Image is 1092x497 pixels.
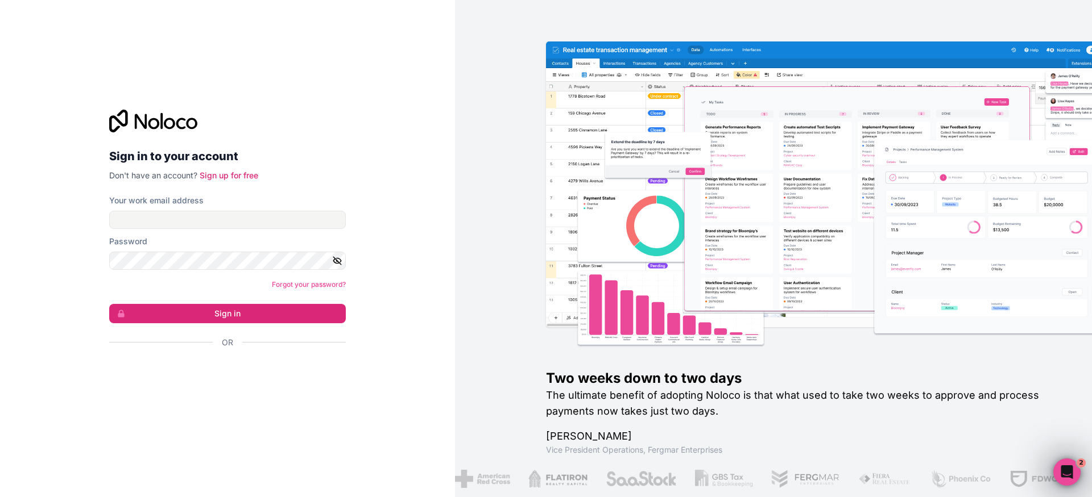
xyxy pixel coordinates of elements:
label: Password [109,236,147,247]
img: /assets/fergmar-CudnrXN5.png [771,470,840,488]
img: /assets/fdworks-Bi04fVtw.png [1009,470,1076,488]
span: Or [222,337,233,348]
img: /assets/flatiron-C8eUkumj.png [528,470,588,488]
iframe: Intercom live chat [1053,458,1081,486]
span: 2 [1077,458,1086,467]
img: /assets/gbstax-C-GtDUiK.png [695,470,753,488]
input: Password [109,252,346,270]
button: Sign in [109,304,346,323]
h1: Two weeks down to two days [546,369,1056,387]
img: /assets/american-red-cross-BAupjrZR.png [455,470,510,488]
iframe: Sign in with Google Button [104,361,342,386]
img: /assets/fiera-fwj2N5v4.png [858,470,912,488]
h1: Vice President Operations , Fergmar Enterprises [546,444,1056,456]
a: Sign up for free [200,170,258,180]
a: Forgot your password? [272,280,346,289]
span: Don't have an account? [109,170,197,180]
img: /assets/saastock-C6Zbiodz.png [605,470,677,488]
h2: The ultimate benefit of adopting Noloco is that what used to take two weeks to approve and proces... [546,387,1056,419]
img: /assets/phoenix-BREaitsQ.png [930,470,991,488]
input: Email address [109,211,346,229]
h1: [PERSON_NAME] [546,428,1056,444]
h2: Sign in to your account [109,146,346,166]
label: Your work email address [109,195,204,206]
